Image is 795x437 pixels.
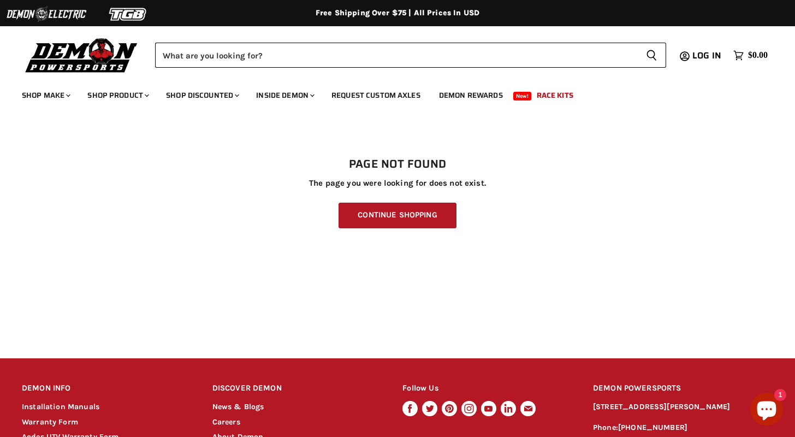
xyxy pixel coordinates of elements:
p: Phone: [593,422,773,434]
a: Shop Product [79,84,156,107]
span: New! [513,92,532,101]
ul: Main menu [14,80,765,107]
p: The page you were looking for does not exist. [22,179,773,188]
p: [STREET_ADDRESS][PERSON_NAME] [593,401,773,414]
a: $0.00 [728,48,773,63]
a: News & Blogs [212,402,264,411]
img: TGB Logo 2 [87,4,169,25]
a: Installation Manuals [22,402,99,411]
a: Log in [687,51,728,61]
a: Shop Make [14,84,77,107]
a: Careers [212,417,240,427]
img: Demon Electric Logo 2 [5,4,87,25]
span: Log in [692,49,721,62]
a: Request Custom Axles [323,84,429,107]
form: Product [155,43,666,68]
a: Warranty Form [22,417,78,427]
h2: DEMON POWERSPORTS [593,376,773,401]
span: $0.00 [748,50,768,61]
h2: DISCOVER DEMON [212,376,382,401]
img: Demon Powersports [22,36,141,74]
a: [PHONE_NUMBER] [618,423,687,432]
a: Inside Demon [248,84,321,107]
h2: Follow Us [402,376,572,401]
input: Search [155,43,637,68]
button: Search [637,43,666,68]
h2: DEMON INFO [22,376,192,401]
a: Demon Rewards [431,84,511,107]
a: Shop Discounted [158,84,246,107]
a: Race Kits [529,84,582,107]
h1: Page not found [22,158,773,171]
inbox-online-store-chat: Shopify online store chat [747,393,786,428]
a: Continue Shopping [339,203,456,228]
